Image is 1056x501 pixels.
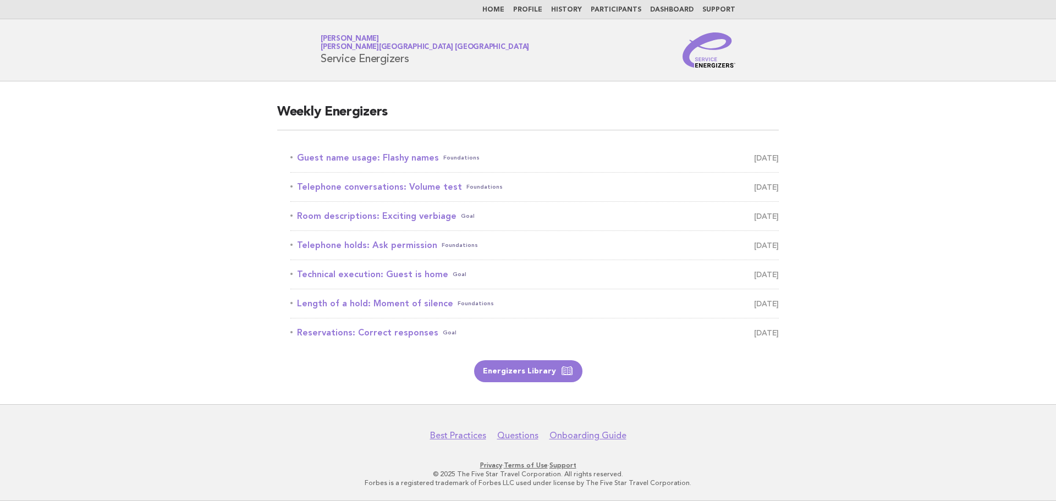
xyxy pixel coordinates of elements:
[551,7,582,13] a: History
[458,296,494,311] span: Foundations
[754,296,779,311] span: [DATE]
[650,7,694,13] a: Dashboard
[754,208,779,224] span: [DATE]
[453,267,466,282] span: Goal
[321,36,529,64] h1: Service Energizers
[443,150,480,166] span: Foundations
[591,7,641,13] a: Participants
[461,208,475,224] span: Goal
[321,44,529,51] span: [PERSON_NAME][GEOGRAPHIC_DATA] [GEOGRAPHIC_DATA]
[497,430,538,441] a: Questions
[466,179,503,195] span: Foundations
[480,461,502,469] a: Privacy
[321,35,529,51] a: [PERSON_NAME][PERSON_NAME][GEOGRAPHIC_DATA] [GEOGRAPHIC_DATA]
[754,179,779,195] span: [DATE]
[191,461,865,470] p: · ·
[513,7,542,13] a: Profile
[474,360,582,382] a: Energizers Library
[549,461,576,469] a: Support
[702,7,735,13] a: Support
[277,103,779,130] h2: Weekly Energizers
[290,267,779,282] a: Technical execution: Guest is homeGoal [DATE]
[683,32,735,68] img: Service Energizers
[191,470,865,478] p: © 2025 The Five Star Travel Corporation. All rights reserved.
[754,325,779,340] span: [DATE]
[443,325,457,340] span: Goal
[504,461,548,469] a: Terms of Use
[754,238,779,253] span: [DATE]
[482,7,504,13] a: Home
[549,430,626,441] a: Onboarding Guide
[290,296,779,311] a: Length of a hold: Moment of silenceFoundations [DATE]
[442,238,478,253] span: Foundations
[430,430,486,441] a: Best Practices
[290,179,779,195] a: Telephone conversations: Volume testFoundations [DATE]
[191,478,865,487] p: Forbes is a registered trademark of Forbes LLC used under license by The Five Star Travel Corpora...
[290,150,779,166] a: Guest name usage: Flashy namesFoundations [DATE]
[290,325,779,340] a: Reservations: Correct responsesGoal [DATE]
[290,238,779,253] a: Telephone holds: Ask permissionFoundations [DATE]
[754,267,779,282] span: [DATE]
[290,208,779,224] a: Room descriptions: Exciting verbiageGoal [DATE]
[754,150,779,166] span: [DATE]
